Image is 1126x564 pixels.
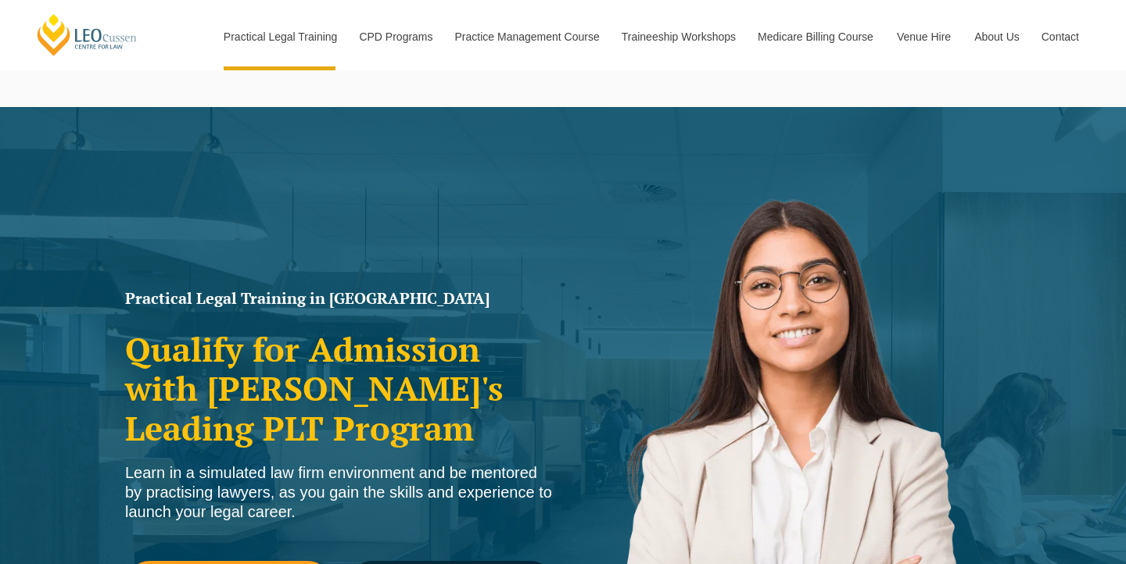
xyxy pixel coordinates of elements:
[125,463,555,522] div: Learn in a simulated law firm environment and be mentored by practising lawyers, as you gain the ...
[963,3,1030,70] a: About Us
[35,12,139,57] a: [PERSON_NAME] Centre for Law
[610,3,746,70] a: Traineeship Workshops
[125,291,555,306] h1: Practical Legal Training in [GEOGRAPHIC_DATA]
[1030,3,1091,70] a: Contact
[347,3,443,70] a: CPD Programs
[746,3,885,70] a: Medicare Billing Course
[443,3,610,70] a: Practice Management Course
[212,3,348,70] a: Practical Legal Training
[885,3,963,70] a: Venue Hire
[125,330,555,448] h2: Qualify for Admission with [PERSON_NAME]'s Leading PLT Program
